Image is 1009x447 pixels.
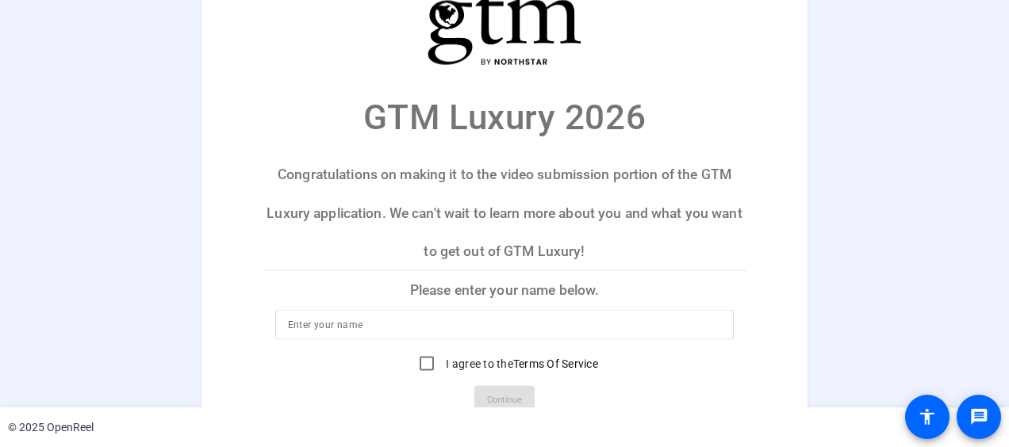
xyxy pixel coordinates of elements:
[969,407,988,426] mat-icon: message
[8,419,94,436] div: © 2025 OpenReel
[443,355,598,371] label: I agree to the
[263,155,747,270] p: Congratulations on making it to the video submission portion of the GTM Luxury application. We ca...
[918,407,937,426] mat-icon: accessibility
[288,315,722,334] input: Enter your name
[513,357,598,369] a: Terms Of Service
[263,271,747,309] p: Please enter your name below.
[363,91,646,143] p: GTM Luxury 2026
